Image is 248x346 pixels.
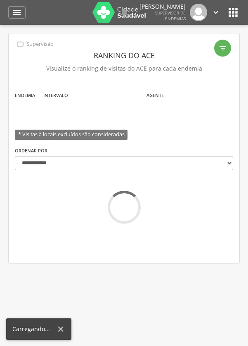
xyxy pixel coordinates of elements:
i:  [119,7,129,17]
a:  [211,4,220,21]
i:  [219,44,227,52]
label: Intervalo [43,92,68,99]
label: Ordenar por [15,147,47,154]
span: Supervisor de Endemias [155,10,186,21]
label: Endemia [15,92,35,99]
i:  [227,6,240,19]
p: [PERSON_NAME] [139,4,186,9]
p: Visualize o ranking de visitas do ACE para cada endemia [15,63,233,74]
i:  [12,7,22,17]
label: Agente [146,92,164,99]
a:  [8,6,26,19]
span: * Visitas à locais excluídos são consideradas [15,130,128,140]
a:  [119,4,129,21]
p: Supervisão [26,41,54,47]
i:  [211,8,220,17]
i:  [16,40,25,49]
header: Ranking do ACE [15,48,233,63]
